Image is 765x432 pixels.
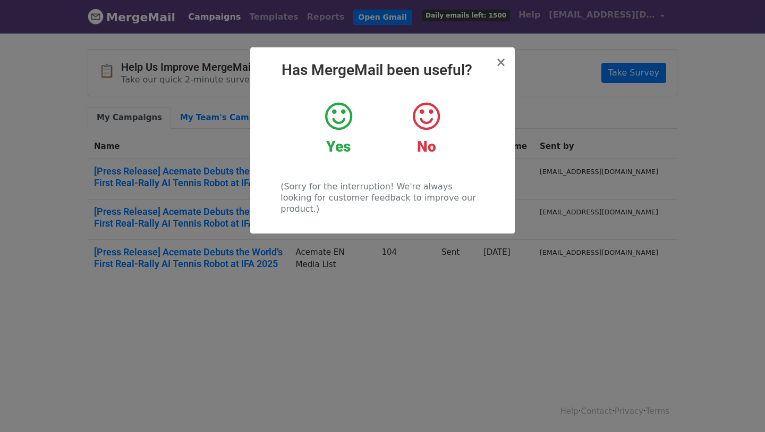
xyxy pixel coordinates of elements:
p: (Sorry for the interruption! We're always looking for customer feedback to improve our product.) [280,181,484,214]
a: No [390,101,462,156]
a: Yes [303,101,375,156]
button: Close [496,56,506,69]
strong: No [417,138,436,155]
h2: Has MergeMail been useful? [259,61,506,79]
span: × [496,55,506,70]
strong: Yes [326,138,351,155]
